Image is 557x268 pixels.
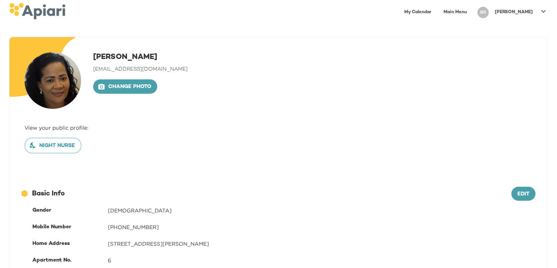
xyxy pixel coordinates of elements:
[25,138,81,153] button: Night nurse
[511,187,536,201] button: Edit
[32,257,108,264] div: Apartment No.
[93,79,157,94] button: Change photo
[25,52,81,109] img: user-photo-123-1709087200575.jpeg
[93,67,188,72] span: [EMAIL_ADDRESS][DOMAIN_NAME]
[108,207,536,214] div: [DEMOGRAPHIC_DATA]
[93,52,188,63] h1: [PERSON_NAME]
[517,190,529,199] span: Edit
[25,142,81,148] a: Night nurse
[25,124,532,132] div: View your public profile:
[108,223,536,231] div: [PHONE_NUMBER]
[439,5,471,20] a: Main Menu
[400,5,436,20] a: My Calendar
[9,3,65,19] img: logo
[31,141,75,151] span: Night nurse
[477,7,489,18] div: BR
[32,207,108,214] div: Gender
[21,189,511,199] div: Basic Info
[495,9,533,15] p: [PERSON_NAME]
[108,240,536,248] div: [STREET_ADDRESS][PERSON_NAME]
[108,257,536,264] div: 6
[32,223,108,231] div: Mobile Number
[32,240,108,248] div: Home Address
[99,82,151,92] span: Change photo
